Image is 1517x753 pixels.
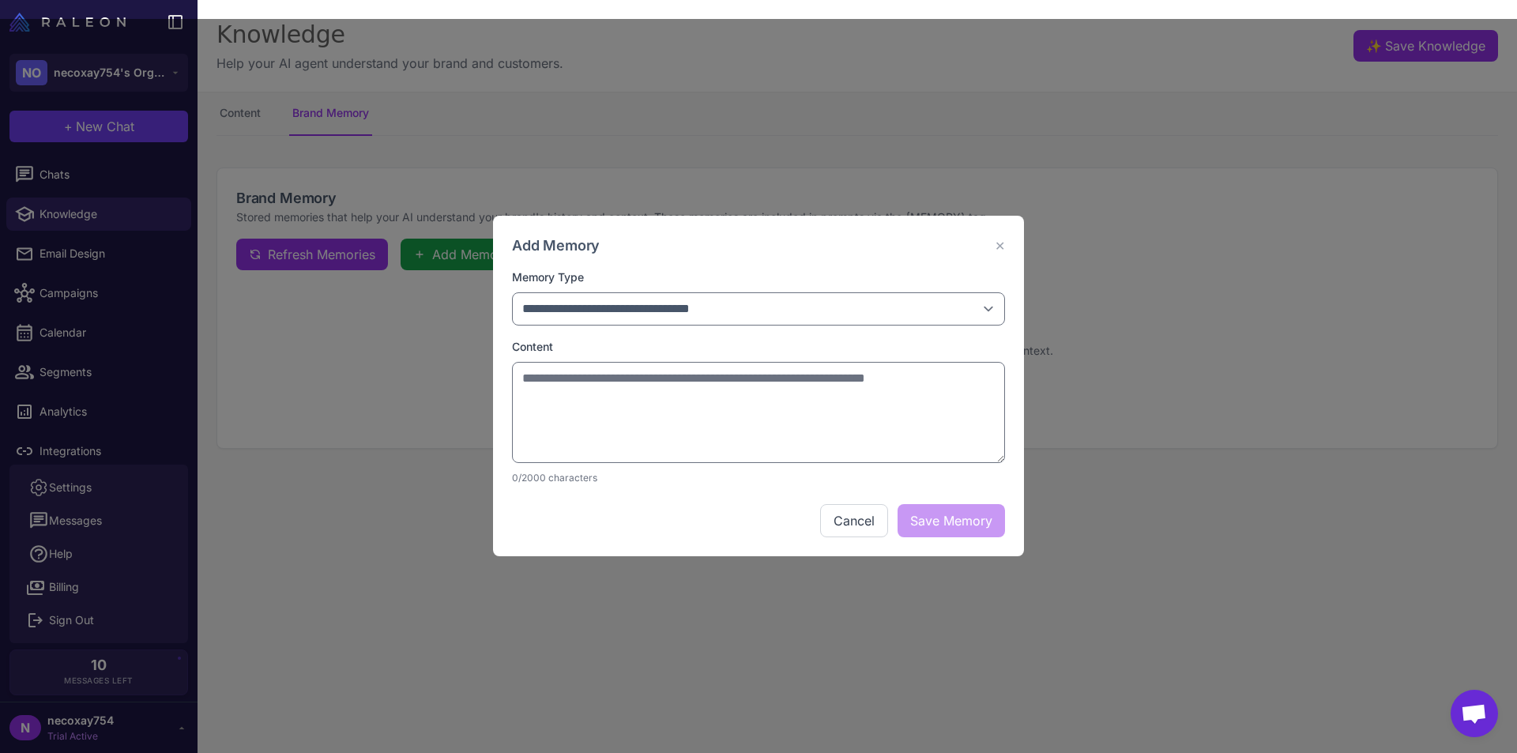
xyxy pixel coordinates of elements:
[898,504,1005,537] button: Save Memory
[512,269,1005,286] label: Memory Type
[1451,690,1498,737] div: Open chat
[512,471,1005,485] p: 0/2000 characters
[512,338,1005,356] label: Content
[9,13,126,32] img: Raleon Logo
[512,235,600,256] h3: Add Memory
[995,236,1005,255] button: ✕
[820,504,888,537] button: Cancel
[9,13,132,32] a: Raleon Logo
